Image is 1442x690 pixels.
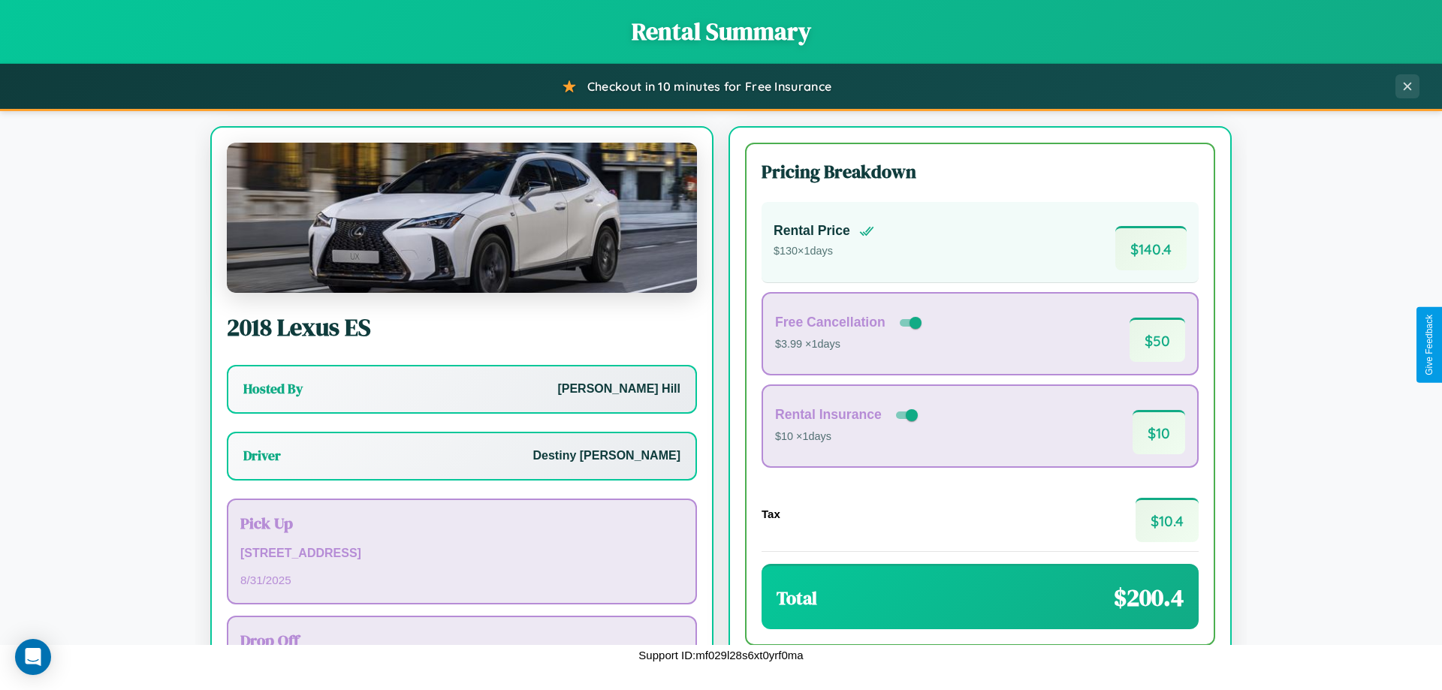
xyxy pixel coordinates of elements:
[762,508,780,520] h4: Tax
[1424,315,1434,375] div: Give Feedback
[240,570,683,590] p: 8 / 31 / 2025
[557,378,680,400] p: [PERSON_NAME] Hill
[240,512,683,534] h3: Pick Up
[775,407,882,423] h4: Rental Insurance
[775,335,925,354] p: $3.99 × 1 days
[1133,410,1185,454] span: $ 10
[243,447,281,465] h3: Driver
[762,159,1199,184] h3: Pricing Breakdown
[774,223,850,239] h4: Rental Price
[775,427,921,447] p: $10 × 1 days
[227,311,697,344] h2: 2018 Lexus ES
[775,315,885,330] h4: Free Cancellation
[240,543,683,565] p: [STREET_ADDRESS]
[1136,498,1199,542] span: $ 10.4
[638,645,803,665] p: Support ID: mf029l28s6xt0yrf0ma
[1115,226,1187,270] span: $ 140.4
[777,586,817,610] h3: Total
[774,242,874,261] p: $ 130 × 1 days
[533,445,680,467] p: Destiny [PERSON_NAME]
[15,639,51,675] div: Open Intercom Messenger
[227,143,697,293] img: Lexus ES
[1114,581,1184,614] span: $ 200.4
[587,79,831,94] span: Checkout in 10 minutes for Free Insurance
[243,380,303,398] h3: Hosted By
[15,15,1427,48] h1: Rental Summary
[1130,318,1185,362] span: $ 50
[240,629,683,651] h3: Drop Off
